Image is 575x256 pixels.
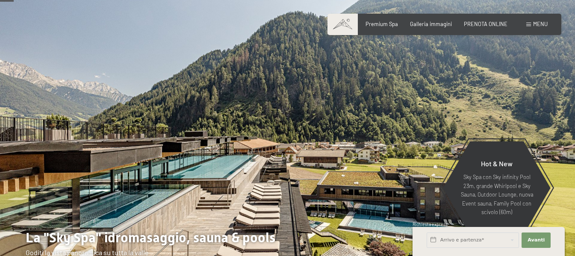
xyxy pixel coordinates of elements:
a: Hot & New Sky Spa con Sky infinity Pool 23m, grande Whirlpool e Sky Sauna, Outdoor Lounge, nuova ... [442,141,551,235]
span: Avanti [528,237,545,244]
span: Menu [533,21,548,27]
a: Galleria immagini [410,21,452,27]
span: Richiesta express [413,222,448,227]
a: PRENOTA ONLINE [464,21,507,27]
span: Hot & New [481,159,513,168]
a: Premium Spa [366,21,398,27]
button: Avanti [522,232,551,248]
p: Sky Spa con Sky infinity Pool 23m, grande Whirlpool e Sky Sauna, Outdoor Lounge, nuova Event saun... [460,173,534,216]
